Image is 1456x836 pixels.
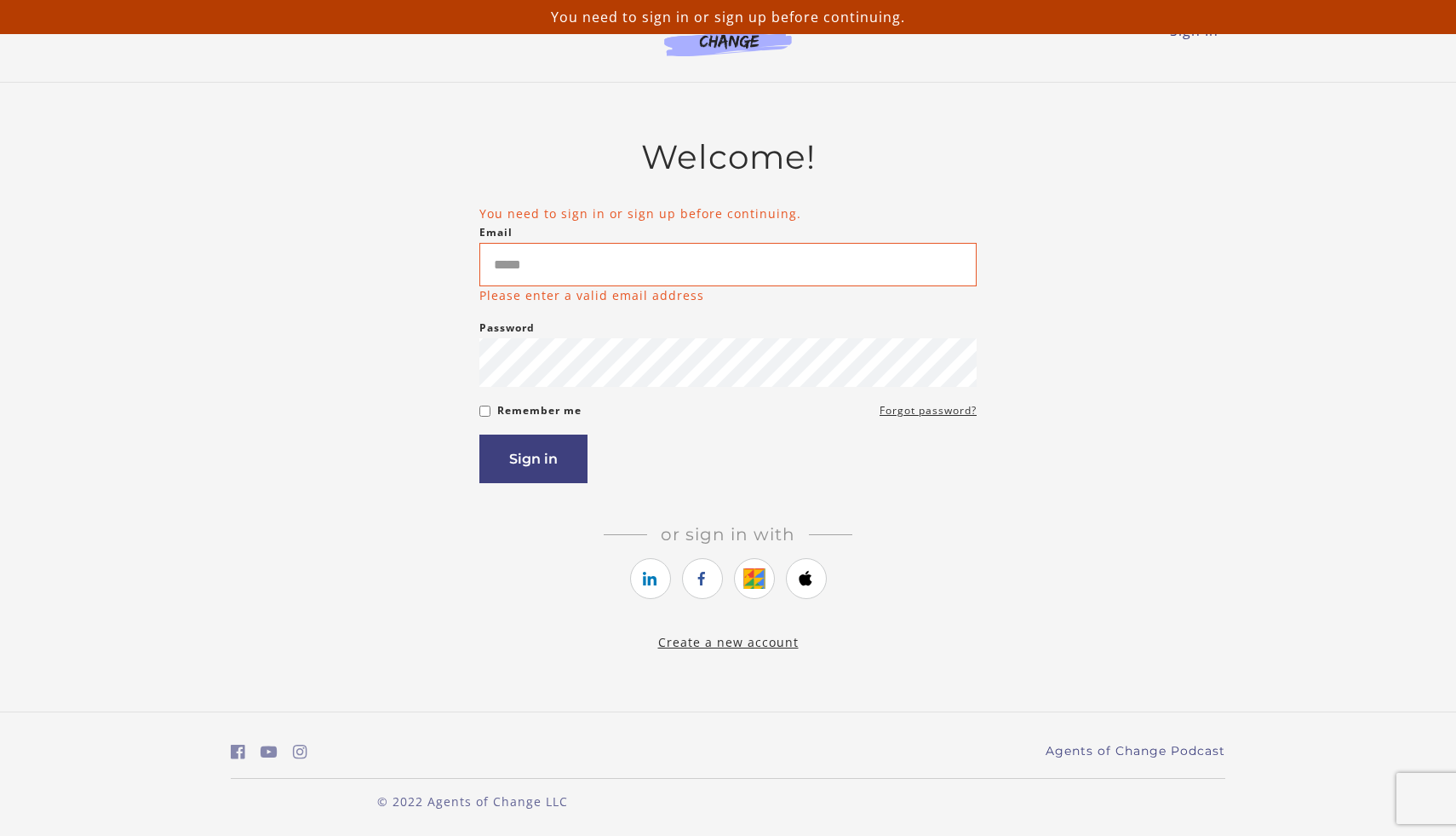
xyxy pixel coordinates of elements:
a: https://courses.thinkific.com/users/auth/google?ss%5Breferral%5D=&ss%5Buser_return_to%5D=%2Fcours... [734,558,775,599]
a: Create a new account [658,634,799,650]
label: Email [479,222,513,243]
li: You need to sign in or sign up before continuing. [479,205,977,222]
a: https://courses.thinkific.com/users/auth/apple?ss%5Breferral%5D=&ss%5Buser_return_to%5D=%2Fcourse... [786,558,827,599]
i: https://www.youtube.com/c/AgentsofChangeTestPrepbyMeaganMitchell (Open in a new window) [261,744,278,760]
span: Or sign in with [647,524,809,545]
button: Sign in [479,435,588,483]
label: Remember me [497,401,582,421]
img: Agents of Change Logo [646,17,810,56]
h2: Welcome! [479,137,977,177]
i: https://www.facebook.com/groups/aswbtestprep (Open in a new window) [231,744,245,760]
p: © 2022 Agents of Change LLC [231,793,714,810]
i: https://www.instagram.com/agentsofchangeprep/ (Open in a new window) [293,744,307,760]
label: Password [479,318,535,338]
a: https://www.youtube.com/c/AgentsofChangeTestPrepbyMeaganMitchell (Open in a new window) [261,740,278,764]
a: Agents of Change Podcast [1046,742,1225,760]
a: https://www.facebook.com/groups/aswbtestprep (Open in a new window) [231,740,245,764]
p: You need to sign in or sign up before continuing. [7,7,1449,27]
a: https://courses.thinkific.com/users/auth/facebook?ss%5Breferral%5D=&ss%5Buser_return_to%5D=%2Fcou... [682,558,723,599]
p: Please enter a valid email address [479,286,704,304]
a: https://courses.thinkific.com/users/auth/linkedin?ss%5Breferral%5D=&ss%5Buser_return_to%5D=%2Fcou... [630,558,671,599]
a: Forgot password? [880,401,977,421]
a: https://www.instagram.com/agentsofchangeprep/ (Open in a new window) [293,740,307,764]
